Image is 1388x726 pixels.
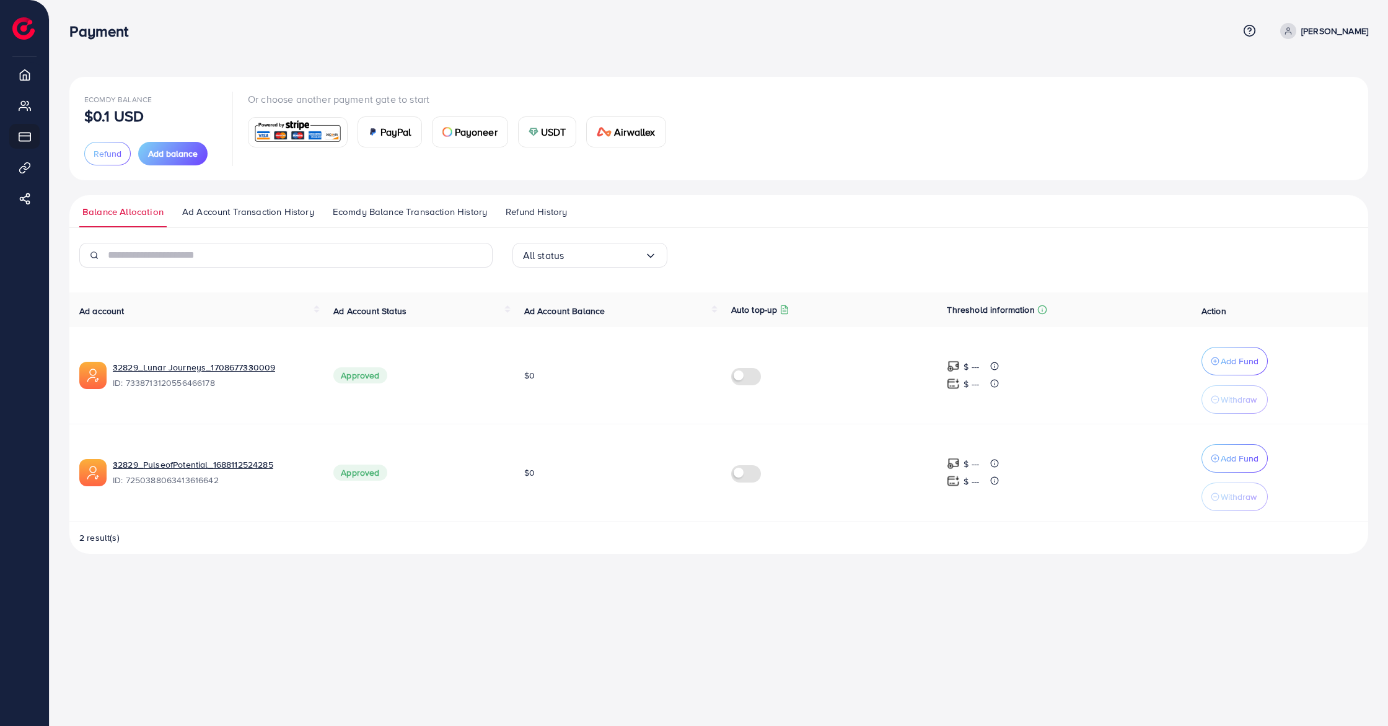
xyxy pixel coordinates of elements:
[113,458,273,471] a: 32829_PulseofPotential_1688112524285
[380,125,411,139] span: PayPal
[113,474,314,486] span: ID: 7250388063413616642
[1335,670,1379,717] iframe: Chat
[84,142,131,165] button: Refund
[79,459,107,486] img: ic-ads-acc.e4c84228.svg
[1221,392,1257,407] p: Withdraw
[1301,24,1368,38] p: [PERSON_NAME]
[82,205,164,219] span: Balance Allocation
[564,246,644,265] input: Search for option
[947,475,960,488] img: top-up amount
[1221,354,1258,369] p: Add Fund
[524,369,535,382] span: $0
[506,205,567,219] span: Refund History
[947,360,960,373] img: top-up amount
[947,457,960,470] img: top-up amount
[518,116,577,147] a: cardUSDT
[368,127,378,137] img: card
[248,117,348,147] a: card
[964,359,979,374] p: $ ---
[432,116,508,147] a: cardPayoneer
[333,465,387,481] span: Approved
[333,305,406,317] span: Ad Account Status
[358,116,422,147] a: cardPayPal
[964,474,979,489] p: $ ---
[138,142,208,165] button: Add balance
[333,367,387,383] span: Approved
[113,361,314,390] div: <span class='underline'>32829_Lunar Journeys_1708677330009</span></br>7338713120556466178
[84,108,144,123] p: $0.1 USD
[182,205,314,219] span: Ad Account Transaction History
[1201,483,1268,511] button: Withdraw
[597,127,612,137] img: card
[1201,347,1268,375] button: Add Fund
[731,302,778,317] p: Auto top-up
[964,377,979,391] p: $ ---
[113,361,275,374] a: 32829_Lunar Journeys_1708677330009
[512,243,667,268] div: Search for option
[964,457,979,471] p: $ ---
[586,116,665,147] a: cardAirwallex
[79,305,125,317] span: Ad account
[79,531,120,544] span: 2 result(s)
[148,147,198,160] span: Add balance
[1221,451,1258,466] p: Add Fund
[333,205,487,219] span: Ecomdy Balance Transaction History
[1201,385,1268,414] button: Withdraw
[248,92,676,107] p: Or choose another payment gate to start
[12,17,35,40] img: logo
[69,22,138,40] h3: Payment
[614,125,655,139] span: Airwallex
[113,377,314,389] span: ID: 7338713120556466178
[1221,489,1257,504] p: Withdraw
[1275,23,1368,39] a: [PERSON_NAME]
[1201,305,1226,317] span: Action
[442,127,452,137] img: card
[541,125,566,139] span: USDT
[79,362,107,389] img: ic-ads-acc.e4c84228.svg
[252,119,343,146] img: card
[1201,444,1268,473] button: Add Fund
[455,125,498,139] span: Payoneer
[947,377,960,390] img: top-up amount
[524,305,605,317] span: Ad Account Balance
[529,127,538,137] img: card
[523,246,564,265] span: All status
[113,458,314,487] div: <span class='underline'>32829_PulseofPotential_1688112524285</span></br>7250388063413616642
[947,302,1034,317] p: Threshold information
[94,147,121,160] span: Refund
[84,94,152,105] span: Ecomdy Balance
[524,466,535,479] span: $0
